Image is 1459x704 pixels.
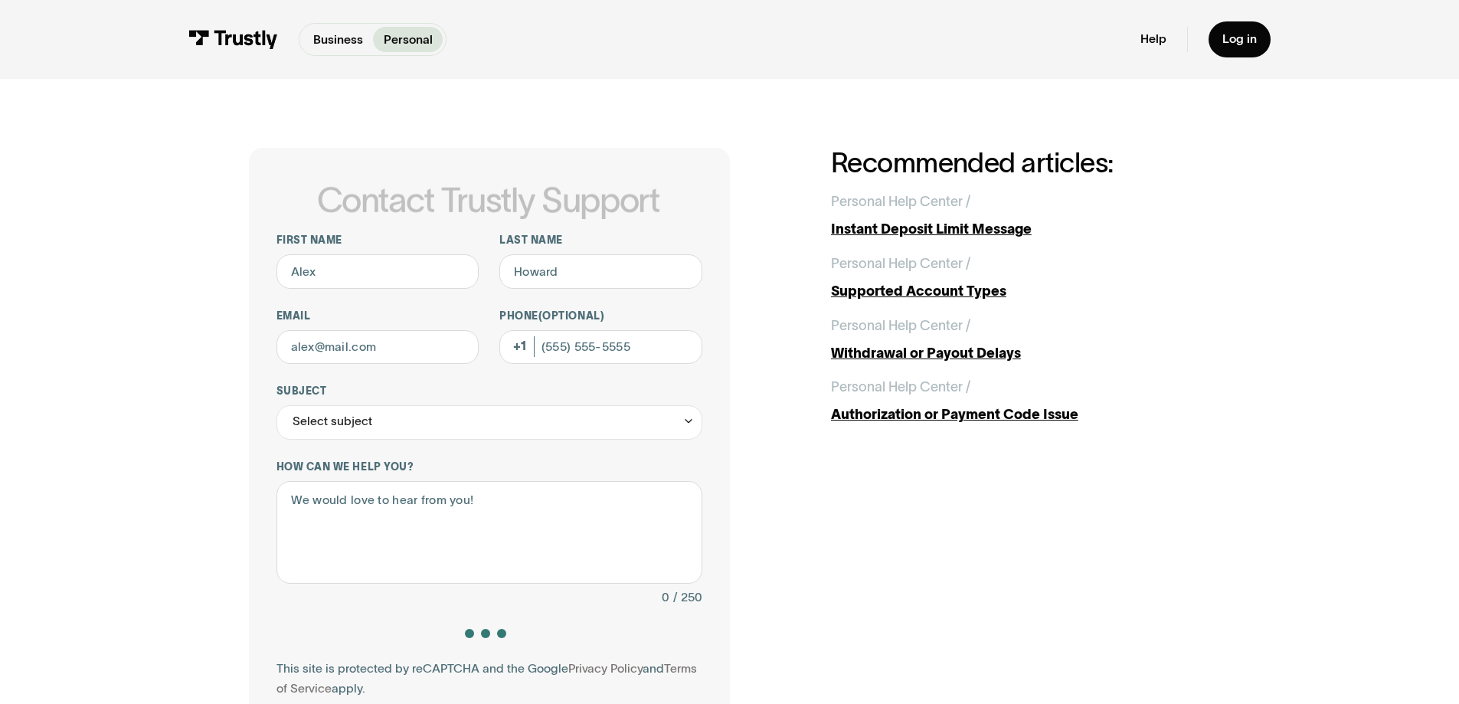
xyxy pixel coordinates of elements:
[276,309,479,323] label: Email
[276,659,702,700] div: This site is protected by reCAPTCHA and the Google and apply.
[276,234,479,247] label: First name
[499,234,702,247] label: Last name
[188,30,278,49] img: Trustly Logo
[831,192,970,212] div: Personal Help Center /
[831,316,1211,364] a: Personal Help Center /Withdrawal or Payout Delays
[384,31,433,49] p: Personal
[499,309,702,323] label: Phone
[276,385,702,398] label: Subject
[1140,31,1166,47] a: Help
[538,310,604,322] span: (Optional)
[568,662,643,675] a: Privacy Policy
[831,377,970,398] div: Personal Help Center /
[831,343,1211,364] div: Withdrawal or Payout Delays
[499,254,702,289] input: Howard
[831,316,970,336] div: Personal Help Center /
[313,31,363,49] p: Business
[373,27,443,52] a: Personal
[273,181,702,218] h1: Contact Trustly Support
[1222,31,1257,47] div: Log in
[831,254,1211,302] a: Personal Help Center /Supported Account Types
[673,588,702,608] div: / 250
[276,254,479,289] input: Alex
[831,148,1211,178] h2: Recommended articles:
[831,377,1211,425] a: Personal Help Center /Authorization or Payment Code Issue
[1209,21,1271,57] a: Log in
[831,254,970,274] div: Personal Help Center /
[831,404,1211,425] div: Authorization or Payment Code Issue
[293,411,372,432] div: Select subject
[831,281,1211,302] div: Supported Account Types
[276,405,702,440] div: Select subject
[662,588,669,608] div: 0
[831,219,1211,240] div: Instant Deposit Limit Message
[499,330,702,365] input: (555) 555-5555
[303,27,373,52] a: Business
[276,330,479,365] input: alex@mail.com
[276,460,702,474] label: How can we help you?
[831,192,1211,240] a: Personal Help Center /Instant Deposit Limit Message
